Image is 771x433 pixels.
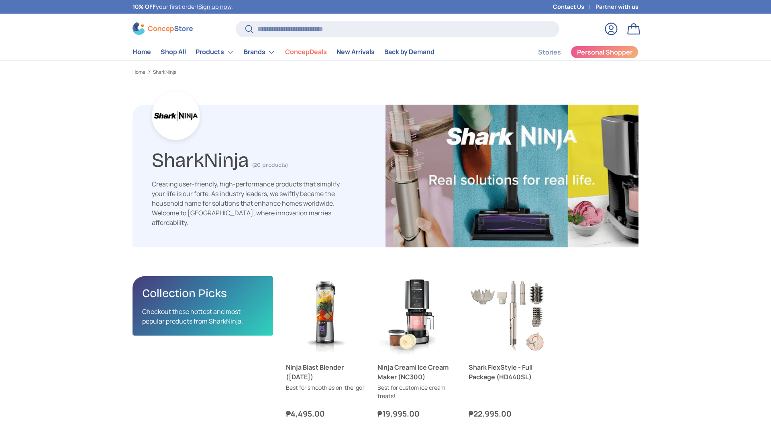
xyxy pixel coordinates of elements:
[133,69,638,76] nav: Breadcrumbs
[286,276,365,355] a: Ninja Blast Blender (BC151)
[142,286,263,301] h2: Collection Picks
[469,276,547,355] a: Shark FlexStyle - Full Package (HD440SL)
[133,44,151,60] a: Home
[133,44,434,60] nav: Primary
[133,22,193,35] img: ConcepStore
[244,44,275,60] a: Brands
[239,44,280,60] summary: Brands
[153,70,177,75] a: SharkNinja
[285,44,327,60] a: ConcepDeals
[519,44,638,60] nav: Secondary
[577,49,632,55] span: Personal Shopper
[384,44,434,60] a: Back by Demand
[191,44,239,60] summary: Products
[385,105,638,247] img: SharkNinja
[152,145,249,172] h1: SharkNinja
[133,2,233,11] p: your first order! .
[286,362,365,382] a: Ninja Blast Blender ([DATE])
[553,2,596,11] a: Contact Us
[198,3,231,10] a: Sign up now
[596,2,638,11] a: Partner with us
[133,70,145,75] a: Home
[377,276,456,355] a: Ninja Creami Ice Cream Maker (NC300)
[161,44,186,60] a: Shop All
[196,44,234,60] a: Products
[337,44,375,60] a: New Arrivals
[377,362,456,382] a: Ninja Creami Ice Cream Maker (NC300)
[469,362,547,382] a: Shark FlexStyle - Full Package (HD440SL)
[538,45,561,60] a: Stories
[571,46,638,59] a: Personal Shopper
[252,162,288,168] span: (20 products)
[133,3,156,10] strong: 10% OFF
[152,179,341,227] div: Creating user-friendly, high-performance products that simplify your life is our forte. As indust...
[142,307,263,326] p: Checkout these hottest and most popular products from SharkNinja.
